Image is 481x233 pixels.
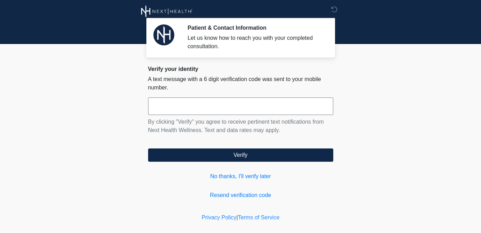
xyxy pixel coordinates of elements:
[148,118,333,134] p: By clicking "Verify" you agree to receive pertinent text notifications from Next Health Wellness....
[188,34,323,51] div: Let us know how to reach you with your completed consultation.
[141,5,192,17] img: Next Health Wellness Logo
[202,214,236,220] a: Privacy Policy
[238,214,279,220] a: Terms of Service
[148,191,333,199] a: Resend verification code
[153,24,174,45] img: Agent Avatar
[148,75,333,92] p: A text message with a 6 digit verification code was sent to your mobile number.
[188,24,323,31] h2: Patient & Contact Information
[236,214,238,220] a: |
[148,66,333,72] h2: Verify your identity
[148,148,333,162] button: Verify
[148,172,333,181] a: No thanks, I'll verify later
